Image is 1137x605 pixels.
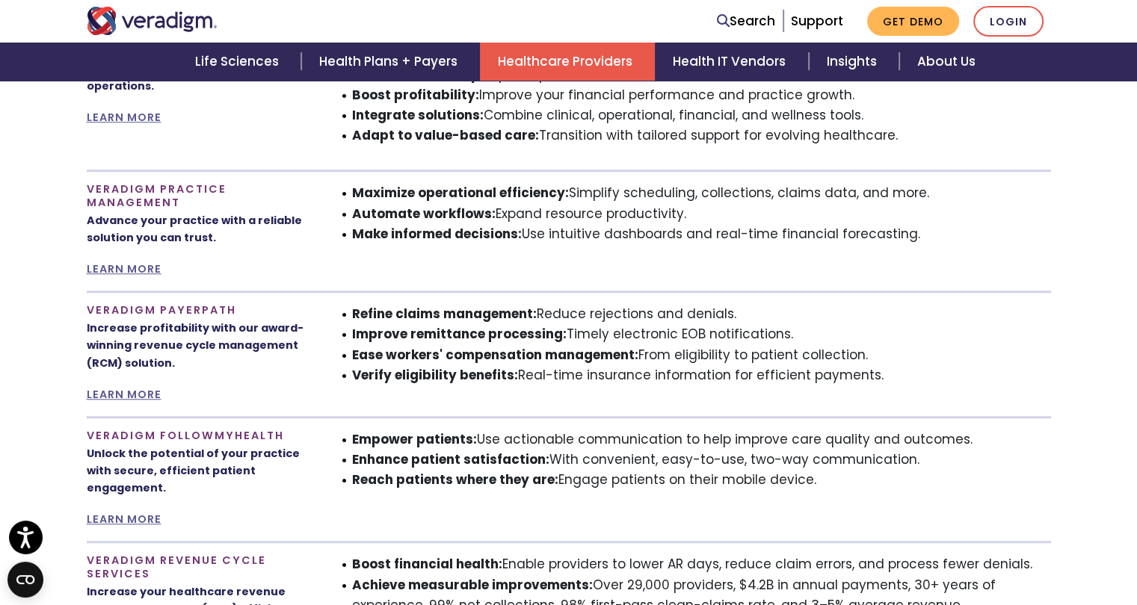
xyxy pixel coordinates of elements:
[809,43,899,81] a: Insights
[87,445,311,497] p: Unlock the potential of your practice with secure, efficient patient engagement.
[352,184,569,202] strong: Maximize operational efficiency:
[352,345,1051,365] li: From eligibility to patient collection.
[973,6,1044,37] a: Login
[352,470,1051,490] li: Engage patients on their mobile device.
[352,204,1051,224] li: Expand resource productivity.
[352,554,1051,574] li: Enable providers to lower AR days, reduce claim errors, and process fewer denials.
[655,43,808,81] a: Health IT Vendors
[352,346,638,364] strong: Ease workers' compensation management:
[87,110,161,125] a: LEARN MORE
[352,205,496,223] strong: Automate workflows:
[352,325,567,343] strong: Improve remittance processing:
[352,366,518,384] strong: Verify eligibility benefits:
[352,86,479,104] strong: Boost profitability:
[352,125,1051,146] li: Transition with tailored support for evolving healthcare.
[717,11,775,31] a: Search
[867,7,959,36] a: Get Demo
[352,224,1051,244] li: Use intuitive dashboards and real-time financial forecasting.
[352,66,482,84] strong: Increase efficiency:
[87,512,161,527] a: LEARN MORE
[87,387,161,402] a: LEARN MORE
[87,261,161,276] a: LEARN MORE
[352,450,1051,470] li: With convenient, easy-to-use, two-way communication.
[791,12,843,30] a: Support
[352,304,1051,324] li: Reduce rejections and denials.
[352,106,484,124] strong: Integrate solutions:
[87,554,311,580] h4: Veradigm Revenue Cycle Services
[352,430,477,448] strong: Empower patients:
[352,183,1051,203] li: Simplify scheduling, collections, claims data, and more.
[352,85,1051,105] li: Improve your financial performance and practice growth.
[87,183,311,209] h4: Veradigm Practice Management
[87,7,218,35] img: Veradigm logo
[480,43,655,81] a: Healthcare Providers
[7,562,43,598] button: Open CMP widget
[352,555,502,573] strong: Boost financial health:
[87,429,311,442] h4: Veradigm FollowMyHealth
[352,471,558,488] strong: Reach patients where they are:
[301,43,480,81] a: Health Plans + Payers
[352,126,539,144] strong: Adapt to value-based care:
[352,324,1051,344] li: Timely electronic EOB notifications.
[177,43,301,81] a: Life Sciences
[352,450,549,468] strong: Enhance patient satisfaction:
[352,429,1051,450] li: Use actionable communication to help improve care quality and outcomes.
[87,304,311,317] h4: Veradigm Payerpath
[352,105,1051,125] li: Combine clinical, operational, financial, and wellness tools.
[352,365,1051,385] li: Real-time insurance information for efficient payments.
[352,576,593,594] strong: Achieve measurable improvements:
[352,225,522,243] strong: Make informed decisions:
[87,212,311,246] p: Advance your practice with a reliable solution you can trust.
[352,305,537,323] strong: Refine claims management:
[899,43,993,81] a: About Us
[87,320,311,371] p: Increase profitability with our award-winning revenue cycle management (RCM) solution.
